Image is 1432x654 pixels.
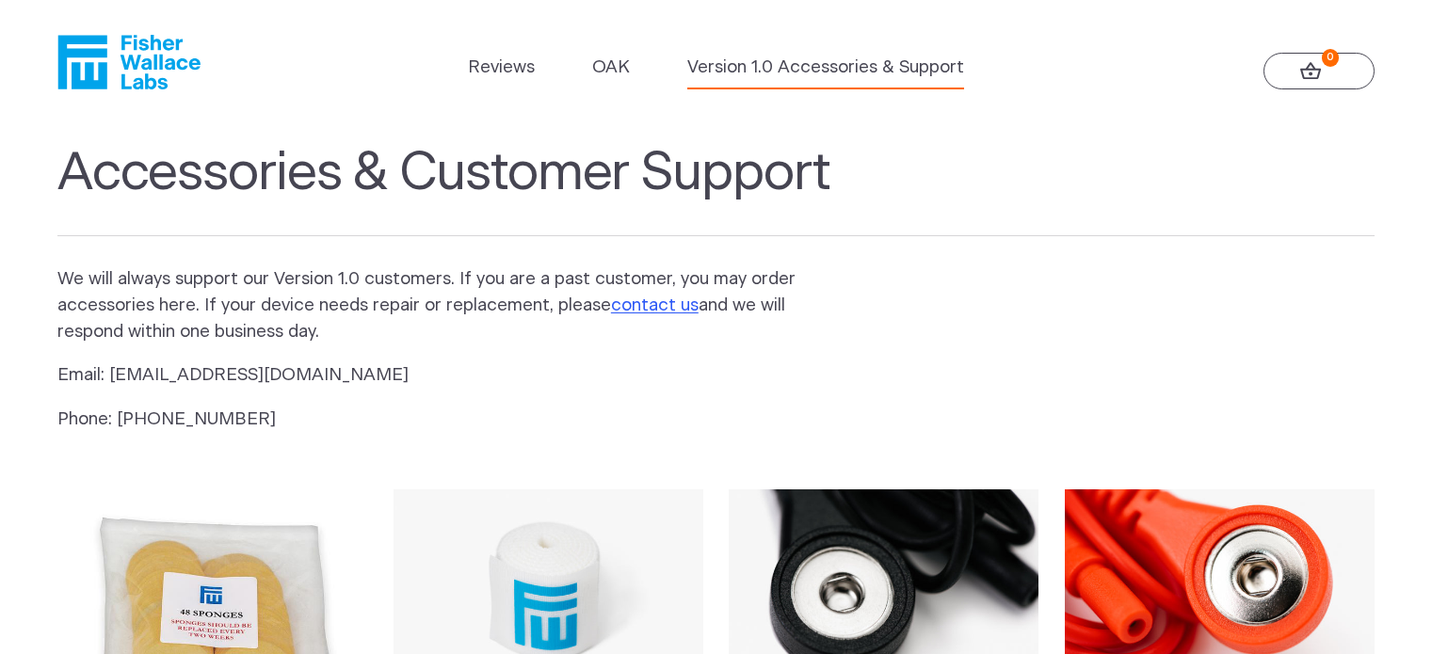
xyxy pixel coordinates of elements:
h1: Accessories & Customer Support [57,142,1375,236]
a: contact us [611,296,699,314]
p: Phone: [PHONE_NUMBER] [57,407,826,433]
p: Email: [EMAIL_ADDRESS][DOMAIN_NAME] [57,362,826,389]
a: 0 [1263,53,1375,90]
a: Reviews [468,55,535,81]
a: OAK [592,55,630,81]
a: Fisher Wallace [57,35,201,89]
p: We will always support our Version 1.0 customers. If you are a past customer, you may order acces... [57,266,826,345]
a: Version 1.0 Accessories & Support [687,55,964,81]
strong: 0 [1322,49,1340,67]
